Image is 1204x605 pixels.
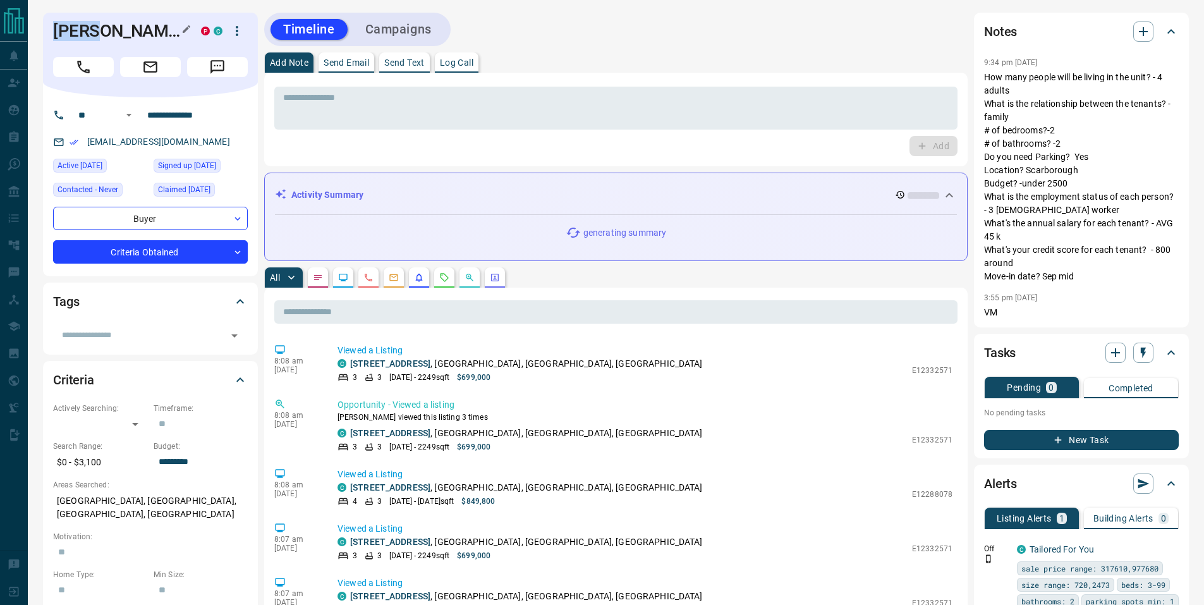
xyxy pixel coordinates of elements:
[275,183,957,207] div: Activity Summary
[274,489,319,498] p: [DATE]
[121,107,137,123] button: Open
[984,403,1179,422] p: No pending tasks
[1109,384,1153,393] p: Completed
[912,543,952,554] p: E12332571
[997,514,1052,523] p: Listing Alerts
[1049,383,1054,392] p: 0
[274,420,319,429] p: [DATE]
[1059,514,1064,523] p: 1
[154,159,248,176] div: Fri Sep 22 2017
[313,272,323,283] svg: Notes
[154,569,248,580] p: Min Size:
[58,159,102,172] span: Active [DATE]
[154,403,248,414] p: Timeframe:
[461,496,495,507] p: $849,800
[53,207,248,230] div: Buyer
[270,58,308,67] p: Add Note
[274,544,319,553] p: [DATE]
[1030,544,1094,554] a: Tailored For You
[350,358,430,369] a: [STREET_ADDRESS]
[984,543,1009,554] p: Off
[389,496,454,507] p: [DATE] - [DATE] sqft
[53,441,147,452] p: Search Range:
[353,550,357,561] p: 3
[274,357,319,365] p: 8:08 am
[1021,578,1110,591] span: size range: 720,2473
[363,272,374,283] svg: Calls
[984,306,1179,319] p: VM
[154,183,248,200] div: Thu Jan 27 2022
[226,327,243,345] button: Open
[353,441,357,453] p: 3
[439,272,449,283] svg: Requests
[377,550,382,561] p: 3
[1021,562,1158,575] span: sale price range: 317610,977680
[984,338,1179,368] div: Tasks
[337,412,952,423] p: [PERSON_NAME] viewed this listing 3 times
[53,569,147,580] p: Home Type:
[87,137,230,147] a: [EMAIL_ADDRESS][DOMAIN_NAME]
[353,19,444,40] button: Campaigns
[984,430,1179,450] button: New Task
[337,344,952,357] p: Viewed a Listing
[274,535,319,544] p: 8:07 am
[350,481,703,494] p: , [GEOGRAPHIC_DATA], [GEOGRAPHIC_DATA], [GEOGRAPHIC_DATA]
[53,403,147,414] p: Actively Searching:
[338,272,348,283] svg: Lead Browsing Activity
[350,428,430,438] a: [STREET_ADDRESS]
[912,365,952,376] p: E12332571
[53,286,248,317] div: Tags
[274,365,319,374] p: [DATE]
[353,372,357,383] p: 3
[324,58,369,67] p: Send Email
[984,468,1179,499] div: Alerts
[353,496,357,507] p: 4
[53,491,248,525] p: [GEOGRAPHIC_DATA], [GEOGRAPHIC_DATA], [GEOGRAPHIC_DATA], [GEOGRAPHIC_DATA]
[457,441,490,453] p: $699,000
[389,441,449,453] p: [DATE] - 2249 sqft
[337,537,346,546] div: condos.ca
[1017,545,1026,554] div: condos.ca
[984,293,1038,302] p: 3:55 pm [DATE]
[377,441,382,453] p: 3
[154,441,248,452] p: Budget:
[337,522,952,535] p: Viewed a Listing
[53,291,79,312] h2: Tags
[337,468,952,481] p: Viewed a Listing
[1007,383,1041,392] p: Pending
[214,27,222,35] div: condos.ca
[274,411,319,420] p: 8:08 am
[53,365,248,395] div: Criteria
[270,273,280,282] p: All
[389,372,449,383] p: [DATE] - 2249 sqft
[53,159,147,176] div: Sun Aug 17 2025
[201,27,210,35] div: property.ca
[984,58,1038,67] p: 9:34 pm [DATE]
[271,19,348,40] button: Timeline
[274,480,319,489] p: 8:08 am
[457,372,490,383] p: $699,000
[337,359,346,368] div: condos.ca
[350,591,430,601] a: [STREET_ADDRESS]
[490,272,500,283] svg: Agent Actions
[1121,578,1165,591] span: beds: 3-99
[912,489,952,500] p: E12288078
[53,57,114,77] span: Call
[53,531,248,542] p: Motivation:
[984,71,1179,283] p: How many people will be living in the unit? - 4 adults What is the relationship between the tenan...
[158,159,216,172] span: Signed up [DATE]
[337,483,346,492] div: condos.ca
[377,496,382,507] p: 3
[337,592,346,601] div: condos.ca
[1161,514,1166,523] p: 0
[350,482,430,492] a: [STREET_ADDRESS]
[583,226,666,240] p: generating summary
[984,21,1017,42] h2: Notes
[912,434,952,446] p: E12332571
[58,183,118,196] span: Contacted - Never
[291,188,363,202] p: Activity Summary
[389,550,449,561] p: [DATE] - 2249 sqft
[337,577,952,590] p: Viewed a Listing
[120,57,181,77] span: Email
[984,474,1017,494] h2: Alerts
